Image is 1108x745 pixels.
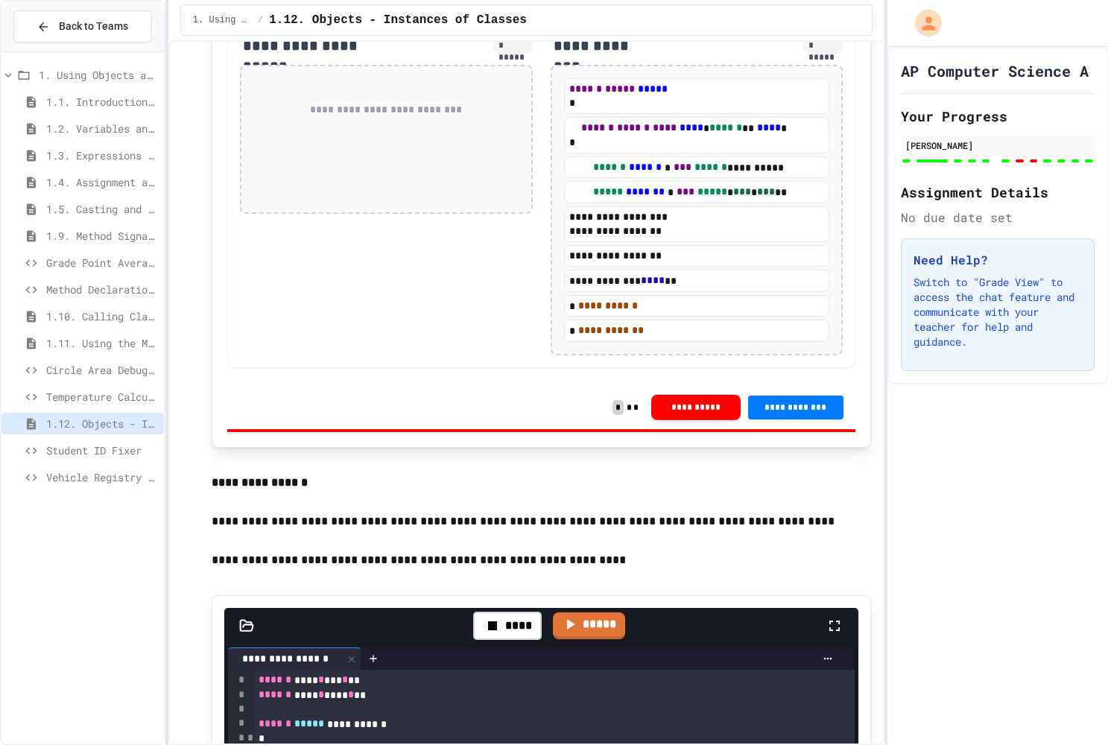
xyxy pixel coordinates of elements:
span: 1.9. Method Signatures [46,228,158,244]
h2: Assignment Details [901,182,1095,203]
h3: Need Help? [914,251,1082,269]
div: [PERSON_NAME] [905,139,1090,152]
span: / [258,14,263,26]
p: Switch to "Grade View" to access the chat feature and communicate with your teacher for help and ... [914,275,1082,349]
span: Temperature Calculator Helper [46,389,158,405]
span: Circle Area Debugger [46,362,158,378]
span: 1.11. Using the Math Class [46,335,158,351]
span: 1.5. Casting and Ranges of Values [46,201,158,217]
span: Grade Point Average [46,255,158,270]
span: 1. Using Objects and Methods [193,14,252,26]
div: No due date set [901,209,1095,226]
span: 1.4. Assignment and Input [46,174,158,190]
button: Back to Teams [13,10,152,42]
span: 1.12. Objects - Instances of Classes [269,11,527,29]
span: 1.3. Expressions and Output [New] [46,148,158,163]
span: 1.1. Introduction to Algorithms, Programming, and Compilers [46,94,158,110]
span: 1.2. Variables and Data Types [46,121,158,136]
span: 1. Using Objects and Methods [39,67,158,83]
span: 1.10. Calling Class Methods [46,308,158,324]
span: Vehicle Registry Manager [46,469,158,485]
h1: AP Computer Science A [901,60,1089,81]
div: My Account [899,6,946,40]
span: Back to Teams [59,19,128,34]
span: Student ID Fixer [46,443,158,458]
h2: Your Progress [901,106,1095,127]
span: 1.12. Objects - Instances of Classes [46,416,158,431]
span: Method Declaration Helper [46,282,158,297]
